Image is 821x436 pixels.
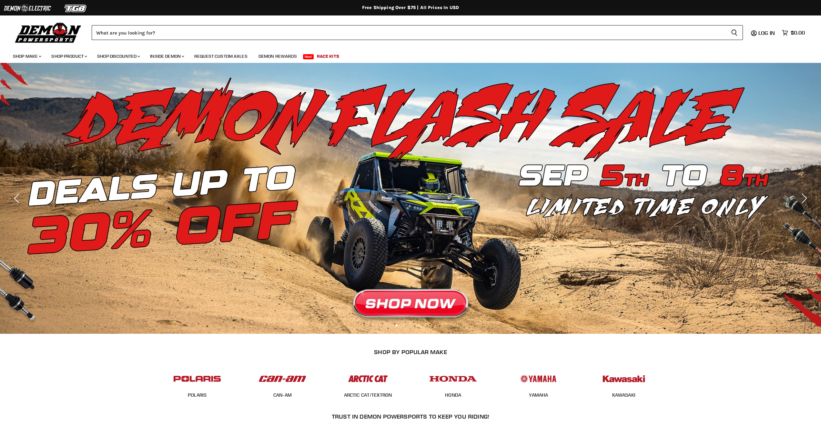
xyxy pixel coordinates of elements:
[188,392,207,398] a: POLARIS
[529,392,548,398] a: YAMAHA
[612,392,635,398] a: KAWASAKI
[797,192,810,205] button: Next
[612,392,635,399] span: KAWASAKI
[312,50,344,63] a: Race Kits
[257,369,308,389] img: POPULAR_MAKE_logo_1_adc20308-ab24-48c4-9fac-e3c1a623d575.jpg
[3,2,52,15] img: Demon Electric Logo 2
[172,369,222,389] img: POPULAR_MAKE_logo_2_dba48cf1-af45-46d4-8f73-953a0f002620.jpg
[343,369,393,389] img: POPULAR_MAKE_logo_3_027535af-6171-4c5e-a9bc-f0eccd05c5d6.jpg
[8,50,45,63] a: Shop Make
[92,25,743,40] form: Product
[417,324,419,326] li: Page dot 4
[13,21,84,44] img: Demon Powersports
[188,392,207,399] span: POLARIS
[779,28,808,37] a: $0.00
[445,392,461,398] a: HONDA
[46,50,91,63] a: Shop Product
[445,392,461,399] span: HONDA
[52,2,100,15] img: TGB Logo 2
[513,369,563,389] img: POPULAR_MAKE_logo_5_20258e7f-293c-4aac-afa8-159eaa299126.jpg
[92,50,144,63] a: Shop Discounted
[428,369,478,389] img: POPULAR_MAKE_logo_4_4923a504-4bac-4306-a1be-165a52280178.jpg
[758,30,775,36] span: Log in
[599,369,649,389] img: POPULAR_MAKE_logo_6_76e8c46f-2d1e-4ecc-b320-194822857d41.jpg
[395,324,398,326] li: Page dot 1
[791,30,805,36] span: $0.00
[273,392,292,398] a: CAN-AM
[755,30,779,36] a: Log in
[726,25,743,40] button: Search
[189,50,252,63] a: Request Custom Axles
[11,192,24,205] button: Previous
[145,50,188,63] a: Inside Demon
[529,392,548,399] span: YAMAHA
[8,47,803,63] ul: Main menu
[273,392,292,399] span: CAN-AM
[410,324,412,326] li: Page dot 3
[168,413,654,420] h2: Trust In Demon Powersports To Keep You Riding!
[424,324,426,326] li: Page dot 5
[344,392,392,398] a: ARCTIC CAT/TEXTRON
[303,54,314,59] span: New!
[160,349,661,355] h2: SHOP BY POPULAR MAKE
[254,50,302,63] a: Demon Rewards
[344,392,392,399] span: ARCTIC CAT/TEXTRON
[152,5,669,11] div: Free Shipping Over $75 | All Prices In USD
[92,25,726,40] input: Search
[402,324,405,326] li: Page dot 2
